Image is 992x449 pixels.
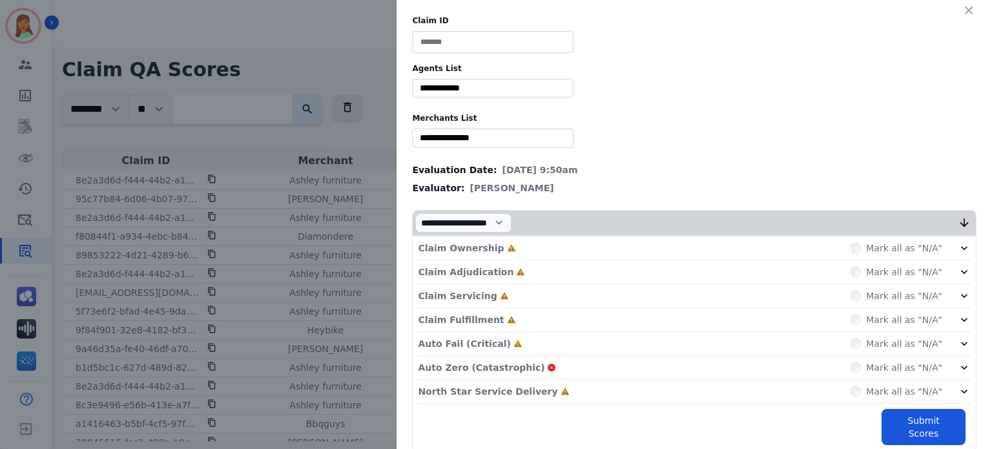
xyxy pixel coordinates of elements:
[412,163,976,176] div: Evaluation Date:
[418,289,497,302] p: Claim Servicing
[418,385,557,398] p: North Star Service Delivery
[418,337,510,350] p: Auto Fail (Critical)
[415,131,570,145] ul: selected options
[470,182,554,194] span: [PERSON_NAME]
[412,63,976,74] label: Agents List
[418,242,504,255] p: Claim Ownership
[418,313,504,326] p: Claim Fulfillment
[866,361,942,374] label: Mark all as "N/A"
[866,266,942,278] label: Mark all as "N/A"
[418,266,513,278] p: Claim Adjudication
[866,337,942,350] label: Mark all as "N/A"
[415,81,570,95] ul: selected options
[866,385,942,398] label: Mark all as "N/A"
[866,242,942,255] label: Mark all as "N/A"
[866,289,942,302] label: Mark all as "N/A"
[882,409,966,445] button: Submit Scores
[418,361,544,374] p: Auto Zero (Catastrophic)
[502,163,578,176] span: [DATE] 9:50am
[412,16,976,26] label: Claim ID
[412,113,976,123] label: Merchants List
[412,182,976,194] div: Evaluator:
[866,313,942,326] label: Mark all as "N/A"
